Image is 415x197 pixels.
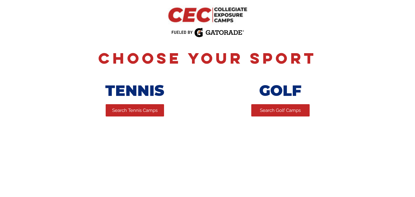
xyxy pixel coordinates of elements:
span: Choose Your Sport [98,49,317,68]
span: TENNIS [105,82,164,100]
span: Search Tennis Camps [112,107,158,114]
span: Search Golf Camps [260,107,301,114]
a: Search Golf Camps [251,104,310,116]
span: GOLF [259,82,301,100]
img: Fueled by Gatorade.png [171,28,244,37]
a: Search Tennis Camps [106,104,164,116]
img: CEC Logo Primary.png [160,2,255,27]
